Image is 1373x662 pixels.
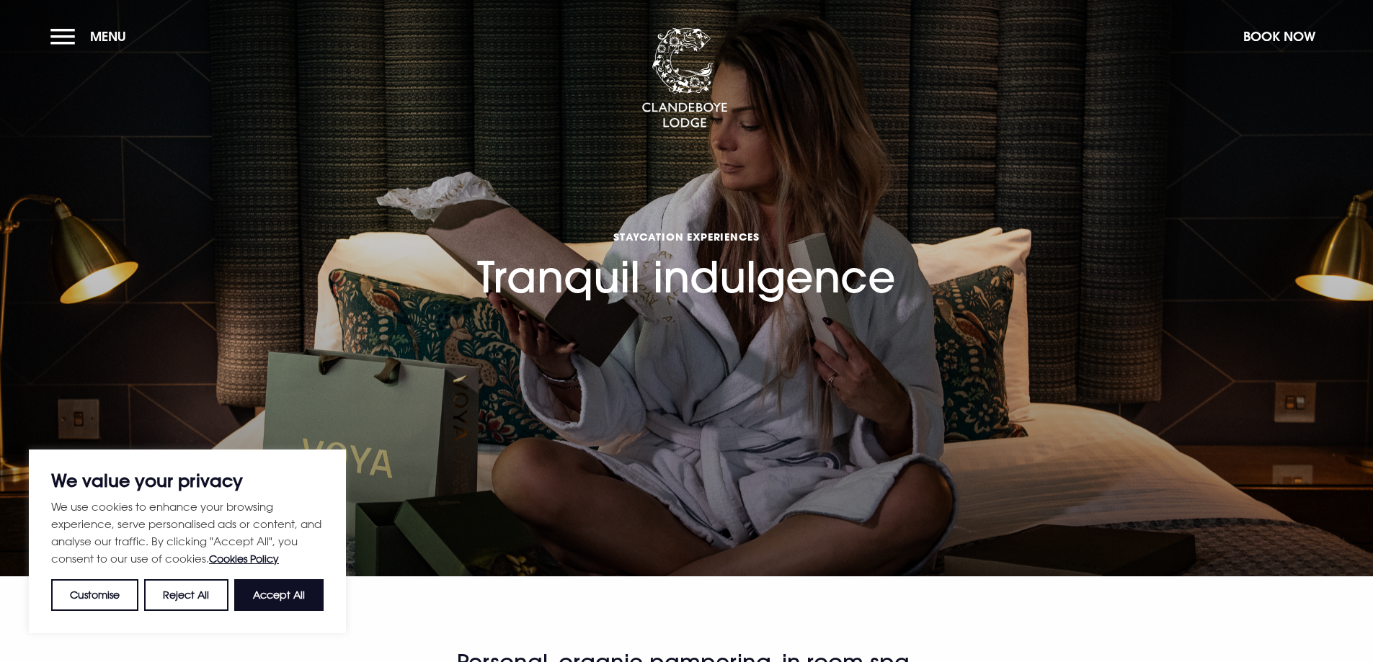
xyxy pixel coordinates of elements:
span: Staycation Experiences [477,230,896,243]
button: Menu [50,21,133,52]
button: Customise [51,579,138,611]
img: Clandeboye Lodge [641,28,728,129]
button: Accept All [234,579,324,611]
div: We value your privacy [29,449,346,633]
button: Book Now [1236,21,1323,52]
h1: Tranquil indulgence [477,148,896,302]
span: Menu [90,28,126,45]
p: We use cookies to enhance your browsing experience, serve personalised ads or content, and analys... [51,498,324,568]
a: Cookies Policy [209,553,279,565]
button: Reject All [144,579,228,611]
p: We value your privacy [51,472,324,489]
